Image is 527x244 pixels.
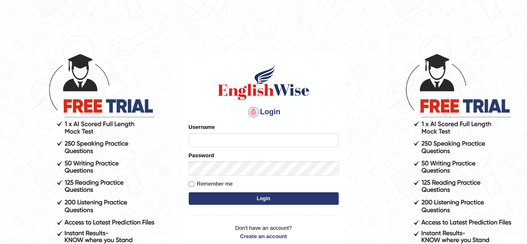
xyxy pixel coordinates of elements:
[189,192,339,205] button: Login
[189,123,215,131] label: Username
[216,64,311,101] img: Logo of English Wise sign in for intelligent practice with AI
[189,106,339,119] h4: Login
[189,180,233,188] label: Remember me
[189,232,339,240] a: Create an account
[189,151,214,159] label: Password
[189,181,194,187] input: Remember me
